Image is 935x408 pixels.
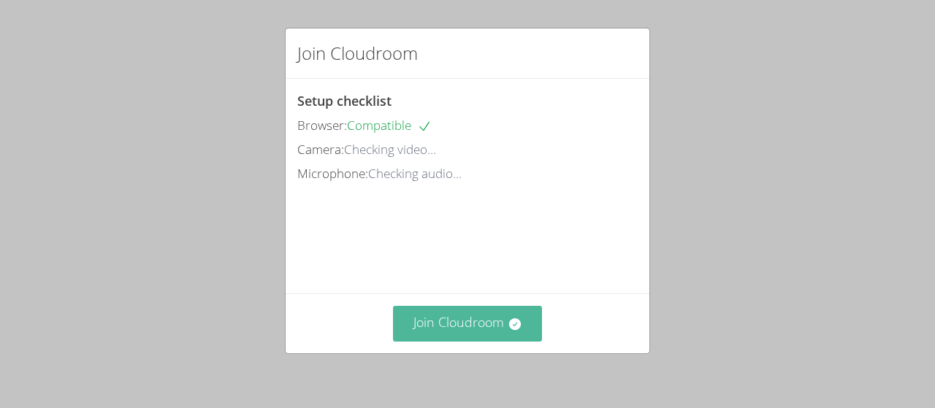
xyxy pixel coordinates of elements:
[297,40,418,66] h2: Join Cloudroom
[368,165,462,182] span: Checking audio...
[297,165,368,182] span: Microphone:
[297,117,347,134] span: Browser:
[344,141,436,158] span: Checking video...
[297,141,344,158] span: Camera:
[393,306,543,342] button: Join Cloudroom
[297,92,392,109] span: Setup checklist
[347,117,432,134] span: Compatible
